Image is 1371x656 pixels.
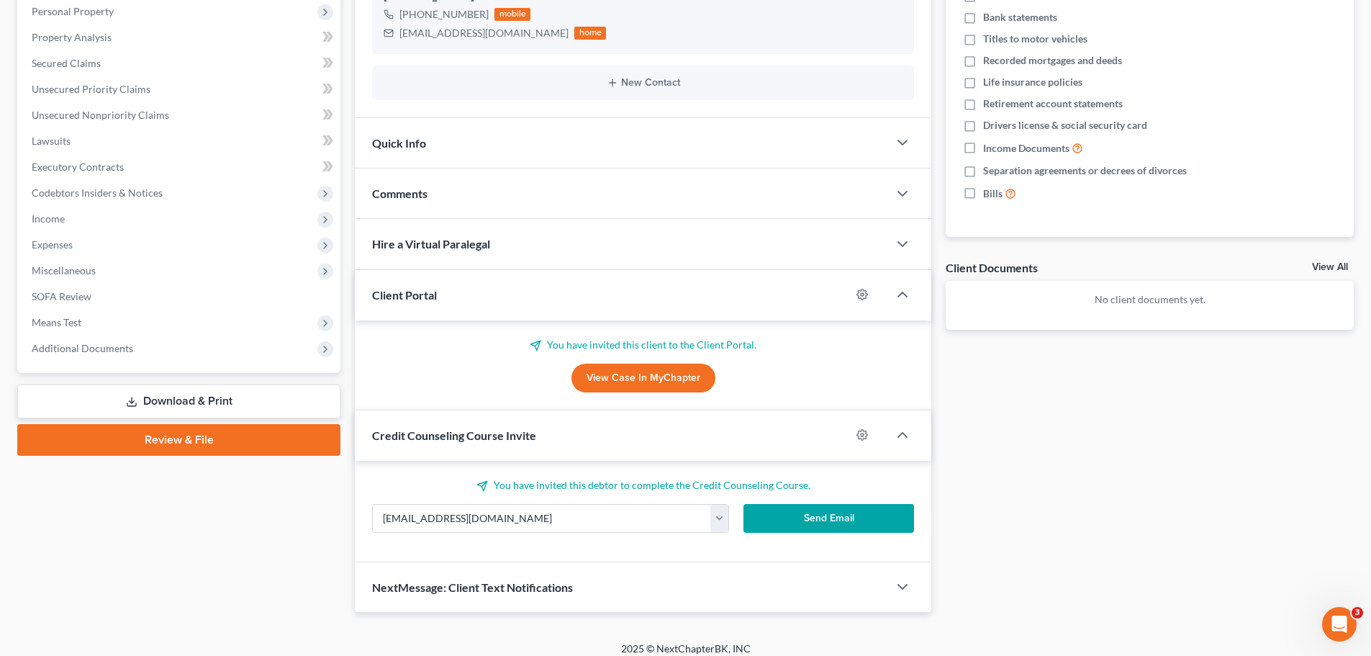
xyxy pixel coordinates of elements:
a: Executory Contracts [20,154,340,180]
button: New Contact [384,77,902,89]
span: Comments [372,187,427,200]
a: Secured Claims [20,50,340,76]
span: Client Portal [372,288,437,302]
div: [PHONE_NUMBER] [399,7,489,22]
span: Titles to motor vehicles [983,32,1087,46]
span: Personal Property [32,5,114,17]
span: Unsecured Nonpriority Claims [32,109,169,121]
span: Recorded mortgages and deeds [983,53,1122,68]
span: Income Documents [983,141,1069,156]
span: Bank statements [983,10,1057,24]
span: Quick Info [372,136,426,150]
a: Unsecured Priority Claims [20,76,340,102]
p: You have invited this debtor to complete the Credit Counseling Course. [372,478,914,493]
span: SOFA Review [32,290,91,302]
span: Executory Contracts [32,161,124,173]
span: Life insurance policies [983,75,1082,89]
span: Miscellaneous [32,264,96,277]
span: Retirement account statements [983,96,1123,111]
div: mobile [494,8,530,21]
span: Additional Documents [32,342,133,354]
span: Lawsuits [32,135,71,147]
span: 3 [1352,607,1363,619]
span: Unsecured Priority Claims [32,83,150,95]
div: home [574,27,606,40]
span: Income [32,212,65,225]
p: You have invited this client to the Client Portal. [372,338,914,352]
span: Secured Claims [32,57,101,69]
span: Separation agreements or decrees of divorces [983,163,1187,178]
span: Hire a Virtual Paralegal [372,237,490,251]
a: Review & File [17,424,340,456]
a: View All [1312,262,1348,272]
iframe: Intercom live chat [1322,607,1357,642]
span: Expenses [32,238,73,251]
span: Bills [983,187,1003,201]
span: Property Analysis [32,31,112,43]
span: Drivers license & social security card [983,118,1147,132]
a: SOFA Review [20,284,340,310]
div: [EMAIL_ADDRESS][DOMAIN_NAME] [399,26,569,40]
div: Client Documents [946,260,1038,275]
a: Property Analysis [20,24,340,50]
span: Means Test [32,316,81,328]
span: NextMessage: Client Text Notifications [372,580,573,594]
span: Credit Counseling Course Invite [372,428,536,442]
a: Lawsuits [20,128,340,154]
button: Send Email [743,504,915,533]
p: No client documents yet. [957,292,1342,307]
a: Download & Print [17,385,340,418]
a: View Case in MyChapter [571,364,715,392]
input: Enter email [373,505,711,532]
a: Unsecured Nonpriority Claims [20,102,340,128]
span: Codebtors Insiders & Notices [32,187,163,199]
